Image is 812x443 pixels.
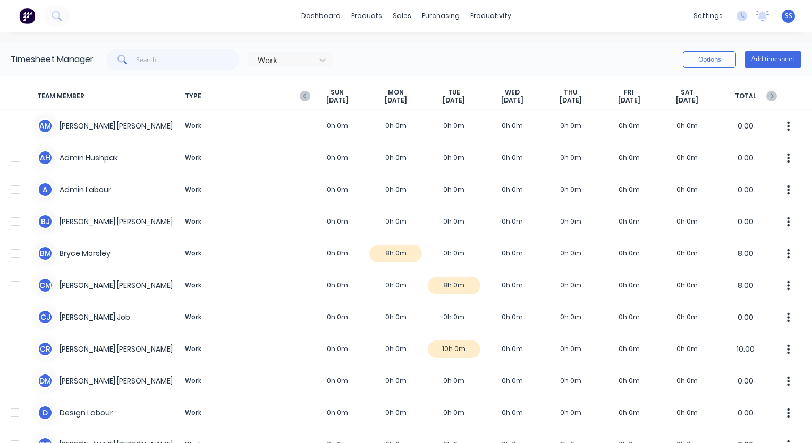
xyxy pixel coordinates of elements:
span: [DATE] [618,96,640,105]
span: TYPE [181,88,308,105]
div: Timesheet Manager [11,53,94,66]
button: Options [683,51,736,68]
span: MON [388,88,404,97]
span: TUE [448,88,460,97]
span: FRI [624,88,634,97]
span: SUN [331,88,344,97]
div: products [346,8,387,24]
div: settings [688,8,728,24]
span: SAT [681,88,693,97]
div: productivity [465,8,517,24]
span: [DATE] [560,96,582,105]
span: TEAM MEMBER [37,88,181,105]
span: [DATE] [501,96,523,105]
span: [DATE] [676,96,698,105]
span: TOTAL [716,88,775,105]
div: sales [387,8,417,24]
input: Search... [136,49,240,70]
span: [DATE] [326,96,349,105]
span: [DATE] [385,96,407,105]
div: purchasing [417,8,465,24]
span: SS [785,11,792,21]
span: THU [564,88,577,97]
span: [DATE] [443,96,465,105]
img: Factory [19,8,35,24]
button: Add timesheet [745,51,801,68]
a: dashboard [296,8,346,24]
span: WED [505,88,520,97]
